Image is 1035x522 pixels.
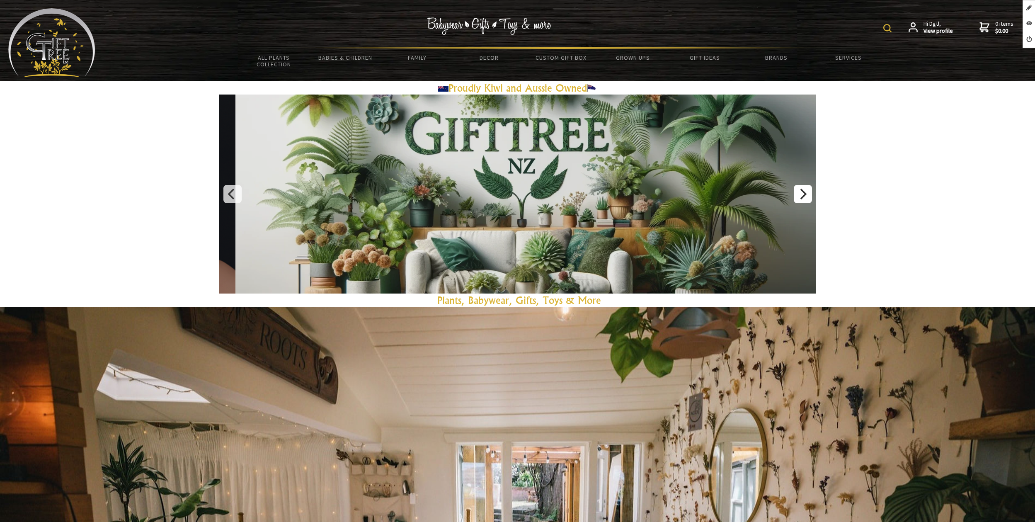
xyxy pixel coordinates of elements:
a: Custom Gift Box [525,49,597,66]
a: Proudly Kiwi and Aussie Owned [438,82,597,94]
span: 0 items [995,20,1013,35]
a: Grown Ups [597,49,669,66]
a: Family [381,49,453,66]
strong: View profile [924,27,953,35]
a: All Plants Collection [238,49,310,73]
a: Services [812,49,884,66]
a: Brands [741,49,812,66]
img: product search [883,24,892,32]
a: Plants, Babywear, Gifts, Toys & Mor [437,294,596,306]
a: Hi Dgtl,View profile [909,20,953,35]
span: Hi Dgtl, [924,20,953,35]
a: Babies & Children [310,49,381,66]
a: Gift Ideas [669,49,740,66]
a: 0 items$0.00 [979,20,1013,35]
img: Babyware - Gifts - Toys and more... [8,8,95,77]
strong: $0.00 [995,27,1013,35]
a: Decor [453,49,525,66]
button: Next [794,185,812,203]
img: Babywear - Gifts - Toys & more [427,17,552,35]
button: Previous [223,185,242,203]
